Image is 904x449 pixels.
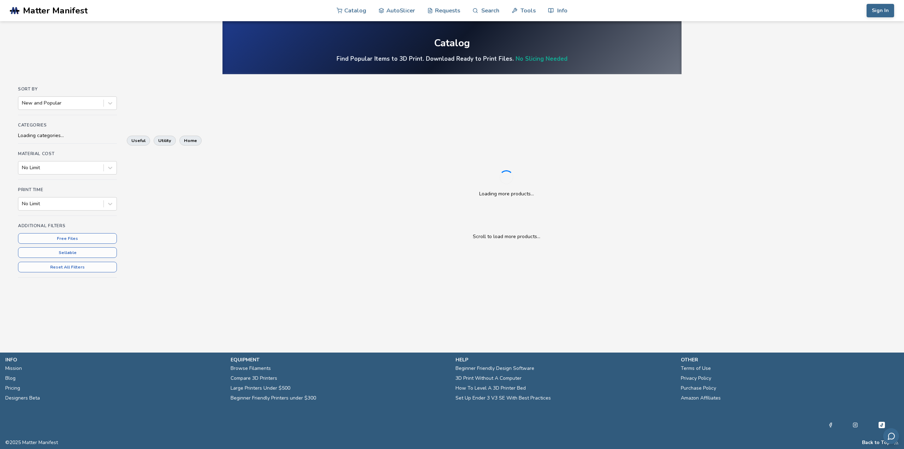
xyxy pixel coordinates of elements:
[681,364,711,373] a: Terms of Use
[23,6,88,16] span: Matter Manifest
[18,151,117,156] h4: Material Cost
[681,373,711,383] a: Privacy Policy
[22,165,23,171] input: No Limit
[862,440,890,445] button: Back to Top
[456,356,674,364] p: help
[434,38,470,49] div: Catalog
[18,262,117,272] button: Reset All Filters
[5,373,16,383] a: Blog
[18,233,117,244] button: Free Files
[516,55,567,63] a: No Slicing Needed
[681,393,721,403] a: Amazon Affiliates
[853,421,858,429] a: Instagram
[231,373,277,383] a: Compare 3D Printers
[127,136,150,146] button: useful
[5,393,40,403] a: Designers Beta
[5,356,224,364] p: info
[231,383,290,393] a: Large Printers Under $500
[681,383,716,393] a: Purchase Policy
[883,428,899,444] button: Send feedback via email
[231,393,316,403] a: Beginner Friendly Printers under $300
[479,190,534,197] p: Loading more products...
[456,373,522,383] a: 3D Print Without A Computer
[337,55,567,63] h4: Find Popular Items to 3D Print. Download Ready to Print Files.
[18,187,117,192] h4: Print Time
[878,421,886,429] a: Tiktok
[456,364,534,373] a: Beginner Friendly Design Software
[22,201,23,207] input: No Limit
[456,393,551,403] a: Set Up Ender 3 V3 SE With Best Practices
[18,133,117,138] div: Loading categories...
[5,440,58,445] span: © 2025 Matter Manifest
[5,364,22,373] a: Mission
[5,383,20,393] a: Pricing
[867,4,894,17] button: Sign In
[231,356,449,364] p: equipment
[894,440,899,445] a: RSS Feed
[456,383,526,393] a: How To Level A 3D Printer Bed
[18,123,117,128] h4: Categories
[22,100,23,106] input: New and Popular
[828,421,833,429] a: Facebook
[134,233,879,240] p: Scroll to load more products...
[231,364,271,373] a: Browse Filaments
[681,356,899,364] p: other
[154,136,176,146] button: utility
[18,223,117,228] h4: Additional Filters
[179,136,202,146] button: home
[18,247,117,258] button: Sellable
[18,87,117,91] h4: Sort By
